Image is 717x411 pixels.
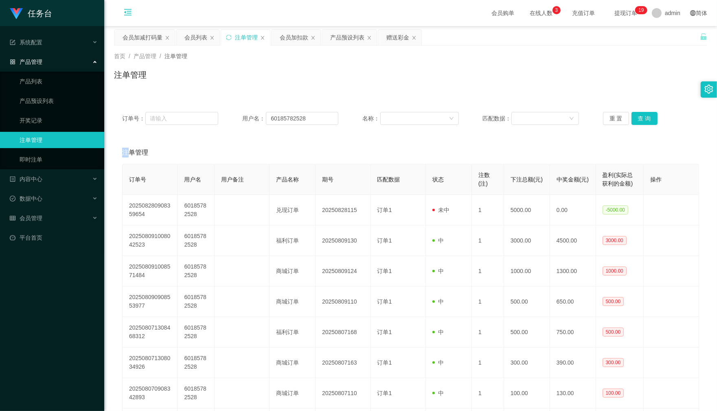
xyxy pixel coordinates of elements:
span: 在线人数 [526,10,557,16]
button: 查 询 [631,112,658,125]
span: 中 [432,390,444,396]
span: 订单1 [377,298,392,305]
td: 60185782528 [178,225,214,256]
i: 图标: table [10,215,15,221]
sup: 3 [553,6,561,14]
span: 500.00 [603,328,624,337]
span: 订单号： [122,114,145,123]
td: 兑现订单 [270,195,316,225]
i: 图标: menu-fold [114,0,142,26]
span: 3000.00 [603,236,627,245]
td: 202508071308034926 [123,348,178,378]
td: 300.00 [504,348,550,378]
td: 3000.00 [504,225,550,256]
td: 202508091008042523 [123,225,178,256]
td: 福利订单 [270,317,316,348]
i: 图标: setting [704,85,713,94]
td: 1 [472,378,504,409]
i: 图标: profile [10,176,15,182]
span: 首页 [114,53,125,59]
span: 状态 [432,176,444,183]
span: 中 [432,268,444,274]
div: 会员加扣款 [280,30,308,45]
a: 即时注单 [20,151,98,168]
span: 会员管理 [10,215,42,221]
button: 重 置 [603,112,629,125]
a: 任务台 [10,10,52,16]
span: 中奖金额(元) [557,176,589,183]
td: 20250809110 [316,286,371,317]
i: 图标: down [569,116,574,122]
td: 500.00 [504,286,550,317]
span: 订单1 [377,329,392,335]
td: 500.00 [504,317,550,348]
span: 未中 [432,207,449,213]
i: 图标: close [412,35,417,40]
span: 1000.00 [603,267,627,275]
span: 系统配置 [10,39,42,46]
span: -5000.00 [603,205,628,214]
span: 注数(注) [478,172,490,187]
div: 注单管理 [235,30,258,45]
span: 用户名： [242,114,266,123]
td: 650.00 [550,286,596,317]
td: 202508091008571484 [123,256,178,286]
td: 60185782528 [178,256,214,286]
td: 60185782528 [178,195,214,225]
div: 赠送彩金 [386,30,409,45]
span: 匹配数据： [483,114,511,123]
span: 内容中心 [10,176,42,182]
p: 1 [638,6,641,14]
span: 名称： [362,114,380,123]
i: 图标: close [311,35,316,40]
td: 60185782528 [178,286,214,317]
td: 1 [472,225,504,256]
td: 750.00 [550,317,596,348]
span: 操作 [650,176,662,183]
td: 商城订单 [270,348,316,378]
td: 60185782528 [178,378,214,409]
input: 请输入 [145,112,219,125]
span: / [160,53,161,59]
span: 盈利(实际总获利的金额) [603,172,633,187]
span: 中 [432,298,444,305]
span: 中 [432,237,444,244]
td: 商城订单 [270,378,316,409]
span: 500.00 [603,297,624,306]
i: 图标: sync [226,35,232,40]
span: 注单管理 [122,148,148,157]
i: 图标: close [260,35,265,40]
td: 4500.00 [550,225,596,256]
span: 产品管理 [134,53,156,59]
a: 图标: dashboard平台首页 [10,230,98,246]
h1: 注单管理 [114,69,147,81]
p: 3 [555,6,558,14]
td: 60185782528 [178,348,214,378]
div: 产品预设列表 [330,30,364,45]
a: 产品预设列表 [20,93,98,109]
td: 1 [472,348,504,378]
span: 300.00 [603,358,624,367]
span: 100.00 [603,389,624,398]
td: 100.00 [504,378,550,409]
i: 图标: close [165,35,170,40]
span: 产品名称 [276,176,299,183]
i: 图标: form [10,39,15,45]
i: 图标: close [210,35,215,40]
input: 请输入 [266,112,338,125]
div: 会员加减打码量 [123,30,162,45]
td: 1 [472,256,504,286]
sup: 19 [635,6,647,14]
td: 1300.00 [550,256,596,286]
td: 1 [472,317,504,348]
span: 提现订单 [610,10,641,16]
a: 产品列表 [20,73,98,90]
td: 商城订单 [270,256,316,286]
div: 会员列表 [184,30,207,45]
td: 20250828115 [316,195,371,225]
span: 用户备注 [221,176,244,183]
td: 20250809130 [316,225,371,256]
span: 订单1 [377,207,392,213]
span: 中 [432,329,444,335]
td: 202508070908342893 [123,378,178,409]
